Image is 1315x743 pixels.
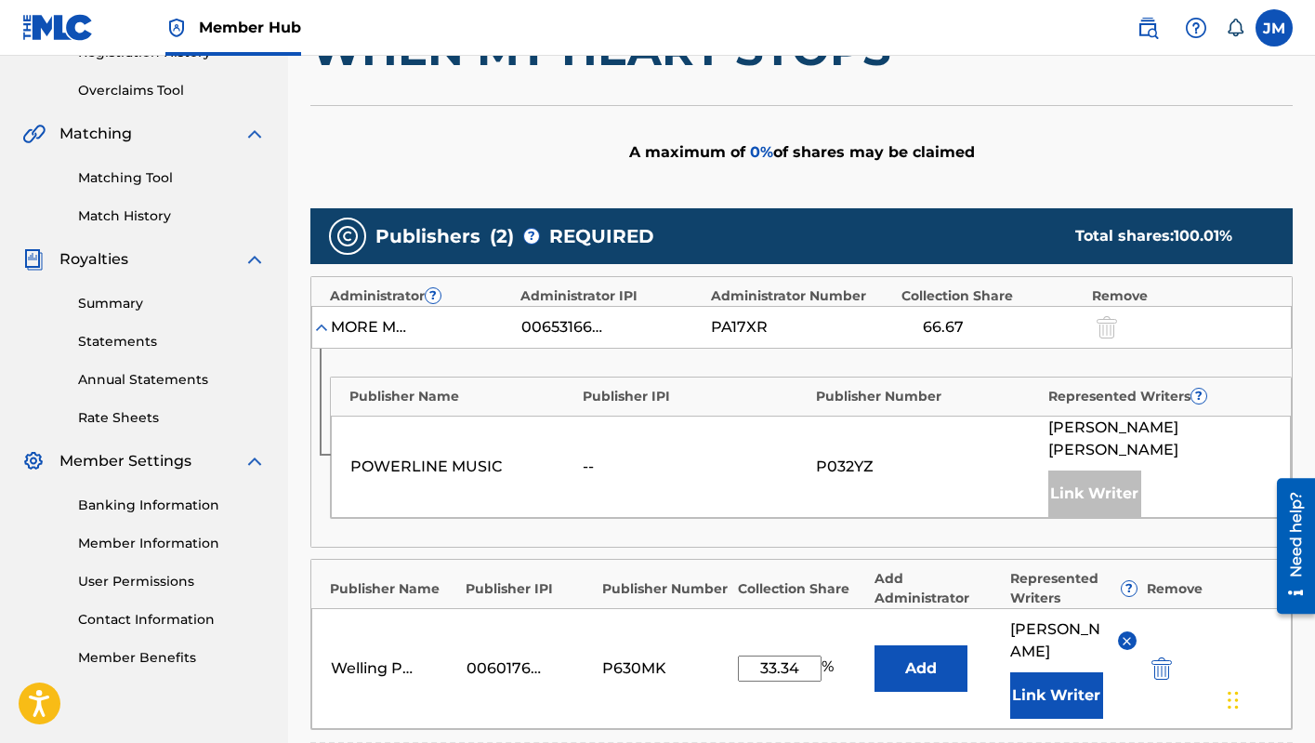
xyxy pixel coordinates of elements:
img: publishers [336,225,359,247]
div: Represented Writers [1048,387,1272,406]
span: REQUIRED [549,222,654,250]
span: [PERSON_NAME] [PERSON_NAME] [1048,417,1271,461]
iframe: Resource Center [1263,467,1315,626]
img: MLC Logo [22,14,94,41]
span: [PERSON_NAME] [1010,618,1104,663]
a: Matching Tool [78,168,266,188]
a: Contact Information [78,610,266,630]
span: 0 % [750,143,773,161]
a: Statements [78,332,266,352]
div: Administrator IPI [520,286,702,306]
span: ( 2 ) [490,222,514,250]
div: Remove [1147,579,1273,599]
span: Royalties [59,248,128,271]
a: Banking Information [78,496,266,515]
a: Public Search [1129,9,1166,46]
a: Member Information [78,534,266,553]
div: Total shares: [1075,225,1256,247]
button: Add [874,645,967,692]
div: POWERLINE MUSIC [350,456,573,478]
img: 12a2ab48e56ec057fbd8.svg [1151,657,1172,680]
div: Help [1177,9,1215,46]
img: help [1185,17,1207,39]
span: 100.01 % [1174,227,1232,245]
div: P032YZ [816,456,1039,478]
span: ? [524,229,539,244]
span: % [822,656,838,682]
div: Publisher IPI [466,579,592,599]
div: Collection Share [901,286,1083,306]
span: ? [426,288,441,303]
span: ? [1122,581,1137,596]
span: Member Settings [59,450,191,472]
span: Matching [59,123,132,145]
span: ? [1191,389,1206,404]
img: Royalties [22,248,45,271]
span: Member Hub [199,17,301,38]
div: Administrator [330,286,511,306]
a: Member Benefits [78,648,266,668]
a: Rate Sheets [78,408,266,428]
img: expand-cell-toggle [312,318,331,337]
img: search [1137,17,1159,39]
div: Drag [1228,672,1239,728]
div: Collection Share [738,579,864,599]
div: User Menu [1256,9,1293,46]
a: Annual Statements [78,370,266,390]
img: Matching [22,123,46,145]
span: Publishers [375,222,480,250]
div: A maximum of of shares may be claimed [310,105,1293,199]
img: remove-from-list-button [1120,634,1134,648]
button: Link Writer [1010,672,1103,719]
div: Represented Writers [1010,569,1137,608]
iframe: Chat Widget [1222,654,1315,743]
div: Notifications [1226,19,1244,37]
div: Administrator Number [711,286,892,306]
a: User Permissions [78,572,266,591]
div: Publisher IPI [583,387,807,406]
img: expand [243,450,266,472]
a: Summary [78,294,266,313]
a: Overclaims Tool [78,81,266,100]
img: expand [243,123,266,145]
div: -- [583,456,806,478]
img: Member Settings [22,450,45,472]
div: Publisher Name [330,579,456,599]
div: Publisher Name [349,387,573,406]
div: Publisher Number [602,579,729,599]
div: Remove [1092,286,1273,306]
img: Top Rightsholder [165,17,188,39]
div: Add Administrator [874,569,1001,608]
div: Publisher Number [816,387,1040,406]
a: Match History [78,206,266,226]
img: expand [243,248,266,271]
